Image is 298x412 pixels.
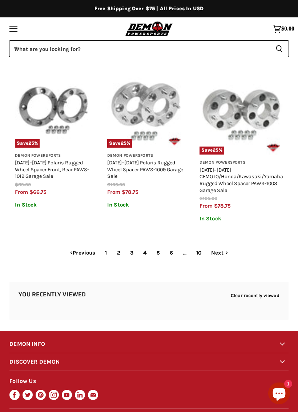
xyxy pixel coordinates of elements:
span: $105.00 [200,196,217,201]
h3: Demon Powersports [15,153,91,159]
span: Save % [200,147,224,155]
span: $78.75 [214,203,231,209]
a: 2009–2022 Polaris Rugged Wheel Spacer Front, Rear PAWS-1019 Garage SaleSave25% [15,71,91,148]
input: When autocomplete results are available use up and down arrows to review and enter to select [9,40,270,57]
a: 1997–2023 Polaris Rugged Wheel Spacer PAWS-1009 Garage SaleSave25% [107,71,184,148]
a: Next [207,247,232,260]
span: $89.00 [15,182,31,188]
span: $66.75 [29,189,47,196]
span: $78.75 [122,189,138,196]
img: Demon Powersports [124,20,174,37]
a: $0.00 [269,21,298,37]
span: 25 [213,148,218,153]
img: 1997–2023 Polaris Rugged Wheel Spacer PAWS-1009 Garage Sale [107,71,184,148]
a: [DATE]–[DATE] Polaris Rugged Wheel Spacer PAWS-1009 Garage Sale [107,160,183,180]
a: 1 [101,247,111,260]
a: 5 [153,247,164,260]
form: Product [9,40,289,57]
button: Clear recently viewed [231,293,279,299]
inbox-online-store-chat: Shopify online store chat [266,383,292,406]
p: In Stock [15,202,91,208]
span: 25 [121,141,126,146]
span: from [107,189,120,196]
span: Save % [15,140,40,148]
span: ... [179,247,190,260]
a: 3 [126,247,137,260]
p: In Stock [107,202,184,208]
span: from [15,189,28,196]
img: 1982–2024 CFMOTO/Honda/Kawasaki/Yamaha Rugged Wheel Spacer PAWS-1003 Garage Sale [200,71,283,155]
span: $0.00 [281,25,294,32]
span: from [200,203,213,209]
span: 4 [139,247,151,260]
span: 25 [28,141,34,146]
a: 6 [166,247,177,260]
a: [DATE]–[DATE] Polaris Rugged Wheel Spacer Front, Rear PAWS-1019 Garage Sale [15,160,89,180]
a: [DATE]–[DATE] CFMOTO/Honda/Kawasaki/Yamaha Rugged Wheel Spacer PAWS-1003 Garage Sale [200,167,283,194]
img: 2009–2022 Polaris Rugged Wheel Spacer Front, Rear PAWS-1019 Garage Sale [15,71,91,148]
span: $105.00 [107,182,125,188]
h2: Follow Us [9,371,289,390]
a: 1982–2024 CFMOTO/Honda/Kawasaki/Yamaha Rugged Wheel Spacer PAWS-1003 Garage SaleSave25% [200,71,283,155]
a: 2 [113,247,124,260]
p: In Stock [200,216,283,222]
h2: DISCOVER DEMON [9,353,289,371]
span: Save % [107,140,132,148]
button: Search [270,40,289,57]
h2: You recently viewed [19,292,86,298]
h3: Demon Powersports [200,160,283,166]
a: Previous [66,247,99,260]
a: 10 [192,247,205,260]
h3: Demon Powersports [107,153,184,159]
h2: DEMON INFO [9,336,289,353]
